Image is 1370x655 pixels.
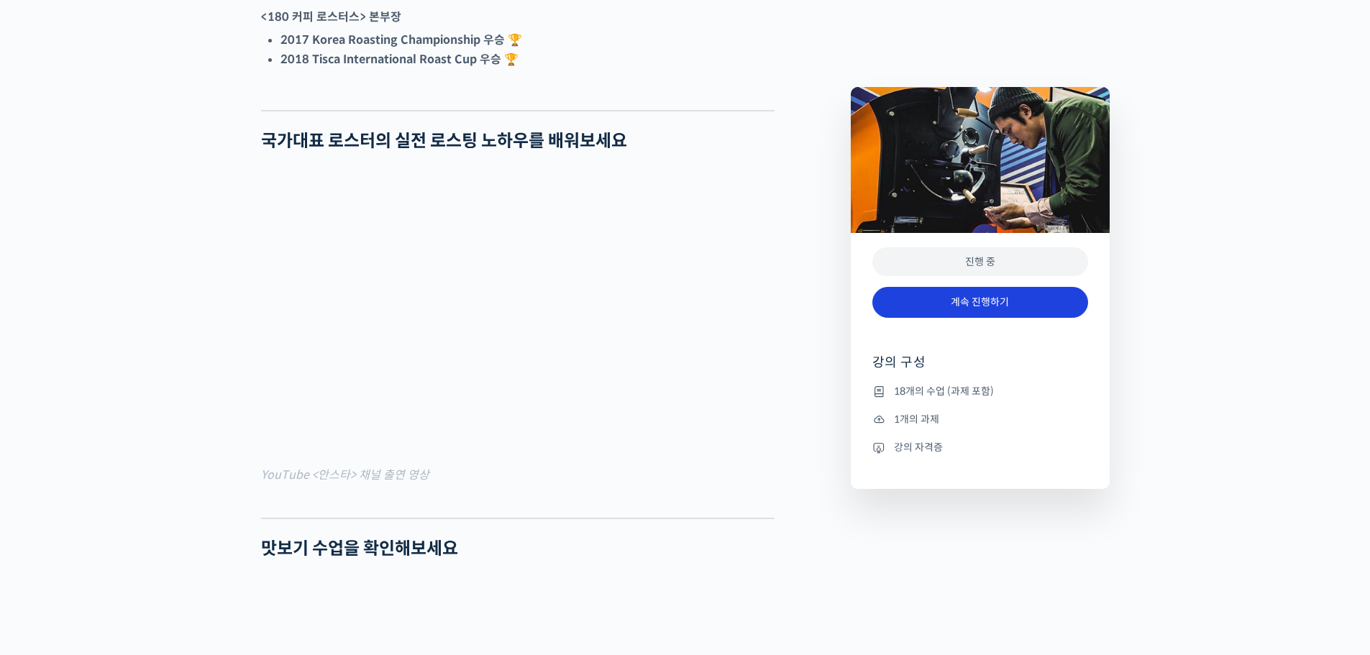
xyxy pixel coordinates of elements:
li: 강의 자격증 [872,439,1088,456]
a: 홈 [4,456,95,492]
a: 설정 [186,456,276,492]
strong: 맛보기 수업을 확인해보세요 [261,538,458,559]
span: 설정 [222,477,239,489]
strong: <180 커피 로스터스> 본부장 [261,9,401,24]
span: 홈 [45,477,54,489]
strong: 2017 Korea Roasting Championship 우승 🏆 [280,32,522,47]
iframe: 국가대표 로스터가 로스팅할 때 “이것”을 가장 중요하게 보는 이유 (주성현 로스터) [261,170,775,459]
span: 대화 [132,478,149,490]
a: 계속 진행하기 [872,287,1088,318]
li: 1개의 과제 [872,411,1088,428]
div: 진행 중 [872,247,1088,277]
h4: 강의 구성 [872,354,1088,383]
li: 18개의 수업 (과제 포함) [872,383,1088,400]
a: 대화 [95,456,186,492]
mark: YouTube <안스타> 채널 출연 영상 [261,467,429,482]
strong: 2018 Tisca International Roast Cup 우승 🏆 [280,52,519,67]
strong: 국가대표 로스터의 실전 로스팅 노하우를 배워보세요 [261,130,627,152]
